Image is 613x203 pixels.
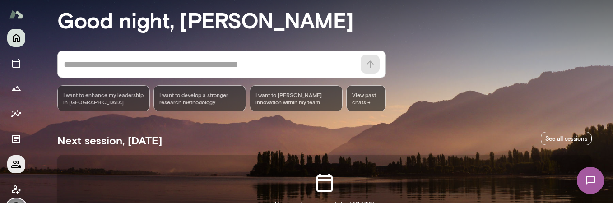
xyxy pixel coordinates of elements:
a: See all sessions [541,132,592,146]
span: I want to [PERSON_NAME] innovation within my team [255,91,336,106]
button: Insights [7,105,25,123]
button: Documents [7,130,25,148]
div: I want to develop a stronger research methodology [153,85,246,111]
button: Growth Plan [7,79,25,97]
img: Mento [9,6,23,23]
button: Client app [7,180,25,198]
button: Members [7,155,25,173]
button: Sessions [7,54,25,72]
h3: Good night, [PERSON_NAME] [57,7,592,32]
span: View past chats -> [346,85,386,111]
button: Home [7,29,25,47]
span: I want to develop a stronger research methodology [159,91,240,106]
div: I want to enhance my leadership in [GEOGRAPHIC_DATA] [57,85,150,111]
h5: Next session, [DATE] [57,133,162,148]
div: I want to [PERSON_NAME] innovation within my team [250,85,342,111]
span: I want to enhance my leadership in [GEOGRAPHIC_DATA] [63,91,144,106]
